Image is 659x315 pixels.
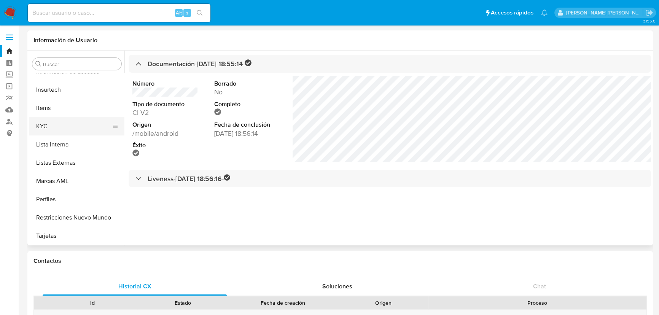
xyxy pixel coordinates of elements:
button: Listas Externas [29,154,124,172]
button: search-icon [192,8,207,18]
dd: No [214,87,280,97]
div: Estado [143,299,222,307]
h1: Contactos [33,257,647,265]
span: Accesos rápidos [491,9,533,17]
dt: Tipo de documento [132,100,198,108]
button: Items [29,99,124,117]
span: Soluciones [322,282,352,291]
h3: Liveness - [DATE] 18:56:16 - [148,174,231,183]
input: Buscar [43,61,118,68]
div: Liveness-[DATE] 18:56:16- [129,170,651,188]
input: Buscar usuario o caso... [28,8,210,18]
button: Buscar [35,61,41,67]
button: KYC [29,117,118,135]
dt: Completo [214,100,280,108]
dd: CI V2 [132,108,198,117]
button: Lista Interna [29,135,124,154]
div: Origen [343,299,423,307]
span: Alt [176,9,182,16]
a: Notificaciones [541,10,548,16]
a: Salir [645,9,653,17]
div: Id [53,299,132,307]
span: Historial CX [118,282,151,291]
button: Marcas AML [29,172,124,190]
dd: [DATE] 18:56:14 [214,129,280,138]
h3: Documentación - [DATE] 18:55:14 - [148,59,252,68]
h1: Información de Usuario [33,37,97,44]
span: Chat [533,282,546,291]
div: Proceso [434,299,641,307]
dt: Origen [132,121,198,129]
button: Tarjetas [29,227,124,245]
button: Restricciones Nuevo Mundo [29,208,124,227]
p: leonardo.alvarezortiz@mercadolibre.com.co [566,9,643,16]
div: Fecha de creación [233,299,333,307]
dt: Número [132,80,198,88]
button: Perfiles [29,190,124,208]
dt: Fecha de conclusión [214,121,280,129]
span: s [186,9,188,16]
div: Documentación-[DATE] 18:55:14- [129,55,651,73]
dt: Borrado [214,80,280,88]
dt: Éxito [132,141,198,150]
dd: /mobile/android [132,129,198,138]
button: Insurtech [29,81,124,99]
